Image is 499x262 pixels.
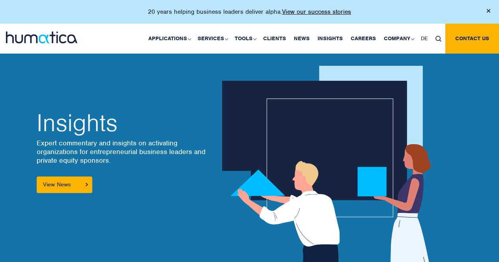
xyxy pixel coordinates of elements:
a: News [290,24,314,54]
a: Insights [314,24,347,54]
span: DE [421,35,428,42]
a: Tools [231,24,259,54]
a: Clients [259,24,290,54]
p: 20 years helping business leaders deliver alpha. [148,8,351,16]
a: View News [37,177,92,193]
p: Expert commentary and insights on activating organizations for entrepreneurial business leaders a... [37,139,206,165]
a: Services [194,24,231,54]
a: Applications [144,24,194,54]
a: Company [380,24,417,54]
a: View our success stories [282,8,351,16]
h2: Insights [37,111,206,135]
img: logo [6,32,77,43]
a: Careers [347,24,380,54]
a: DE [417,24,432,54]
img: arrowicon [86,183,88,186]
a: Contact us [445,24,499,54]
img: search_icon [435,36,441,42]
